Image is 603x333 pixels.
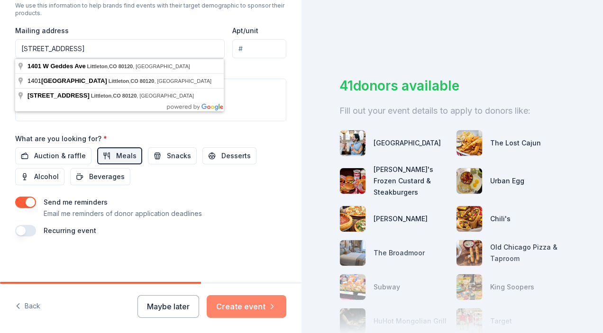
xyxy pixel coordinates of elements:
[15,2,286,17] div: We use this information to help brands find events with their target demographic to sponsor their...
[15,168,64,185] button: Alcohol
[44,198,108,206] label: Send me reminders
[119,63,133,69] span: 80120
[490,137,541,149] div: The Lost Cajun
[91,93,194,99] span: , , [GEOGRAPHIC_DATA]
[340,168,365,194] img: photo for Freddy's Frozen Custard & Steakburgers
[15,39,225,58] input: Enter a US address
[15,297,40,316] button: Back
[457,206,482,232] img: photo for Chili's
[340,206,365,232] img: photo for Giordano's
[221,150,251,162] span: Desserts
[87,63,108,69] span: Littleton
[43,63,86,70] span: W Geddes Ave
[207,295,286,318] button: Create event
[232,39,286,58] input: #
[148,147,197,164] button: Snacks
[374,213,428,225] div: [PERSON_NAME]
[137,295,199,318] button: Maybe later
[122,93,137,99] span: 80120
[339,103,565,118] div: Fill out your event details to apply to donors like:
[374,164,448,198] div: [PERSON_NAME]'s Frozen Custard & Steakburgers
[490,213,511,225] div: Chili's
[97,147,142,164] button: Meals
[490,175,524,187] div: Urban Egg
[41,77,107,84] span: [GEOGRAPHIC_DATA]
[15,26,69,36] label: Mailing address
[116,150,137,162] span: Meals
[340,130,365,156] img: photo for Denver Union Station
[339,76,565,96] div: 41 donors available
[70,168,130,185] button: Beverages
[34,171,59,182] span: Alcohol
[27,63,41,70] span: 1401
[15,134,107,144] label: What are you looking for?
[140,78,155,84] span: 80120
[457,130,482,156] img: photo for The Lost Cajun
[27,92,90,99] span: [STREET_ADDRESS]
[27,77,109,84] span: 1401
[167,150,191,162] span: Snacks
[15,147,91,164] button: Auction & raffle
[44,226,96,234] label: Recurring event
[457,168,482,194] img: photo for Urban Egg
[232,26,258,36] label: Apt/unit
[113,93,121,99] span: CO
[87,63,190,69] span: , , [GEOGRAPHIC_DATA]
[374,137,441,149] div: [GEOGRAPHIC_DATA]
[89,171,125,182] span: Beverages
[34,150,86,162] span: Auction & raffle
[44,208,202,219] p: Email me reminders of donor application deadlines
[109,78,129,84] span: Littleton
[91,93,111,99] span: Littleton
[109,78,211,84] span: , , [GEOGRAPHIC_DATA]
[202,147,256,164] button: Desserts
[130,78,138,84] span: CO
[109,63,117,69] span: CO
